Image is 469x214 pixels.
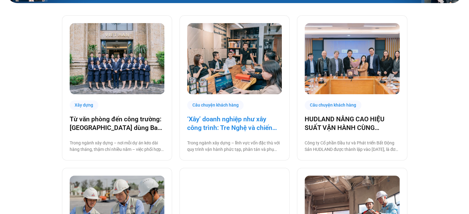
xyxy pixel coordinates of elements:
[187,115,282,132] a: ‘Xây’ doanh nghiệp như xây công trình: Tre Nghệ và chiến lược chuyển đổi từ gốc
[70,100,99,110] div: Xây dựng
[305,100,361,110] div: Câu chuyện khách hàng
[70,140,164,153] p: Trong ngành xây dựng – nơi mỗi dự án kéo dài hàng tháng, thậm chí nhiều năm – việc phối hợp giữa ...
[187,140,282,153] p: Trong ngành xây dựng – lĩnh vực vốn đặc thù với quy trình vận hành phức tạp, phân tán và phụ thuộ...
[305,140,399,153] p: Công ty Cổ phần Đầu tư và Phát triển Bất Động Sản HUDLAND được thành lập vào [DATE], là đơn vị th...
[70,115,164,132] a: Từ văn phòng đến công trường: [GEOGRAPHIC_DATA] dùng Base số hóa hệ thống quản trị
[187,100,244,110] div: Câu chuyện khách hàng
[305,115,399,132] a: HUDLAND NÂNG CAO HIỆU SUẤT VẬN HÀNH CÙNG [DOMAIN_NAME]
